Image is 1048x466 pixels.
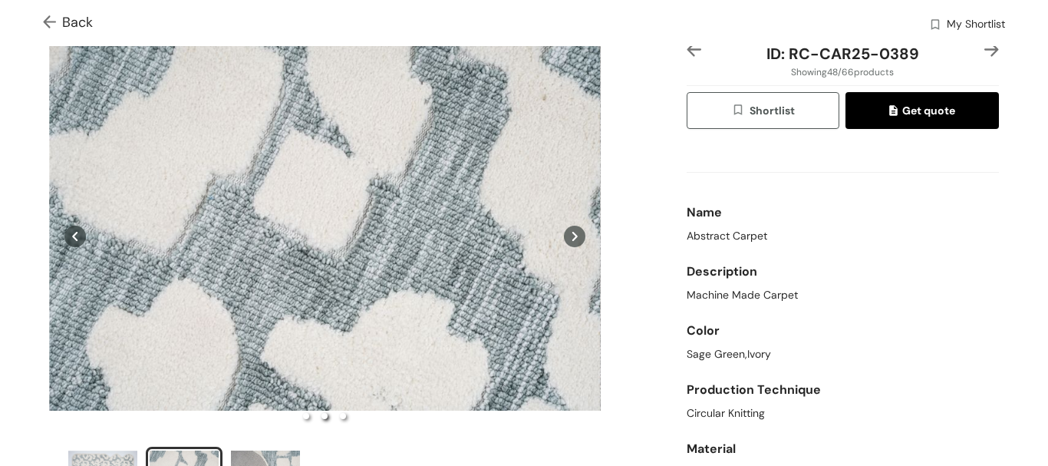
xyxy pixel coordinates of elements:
span: Showing 48 / 66 products [791,65,894,79]
button: wishlistShortlist [687,92,840,129]
li: slide item 1 [303,413,309,419]
img: wishlist [928,18,942,34]
button: quoteGet quote [845,92,999,129]
div: Sage Green,Ivory [687,346,999,362]
img: Go back [43,15,62,31]
img: quote [889,105,902,119]
div: Name [687,197,999,228]
span: My Shortlist [947,16,1005,35]
div: Production Technique [687,375,999,405]
div: Circular Knitting [687,405,999,421]
div: Description [687,256,999,287]
div: Color [687,316,999,346]
span: Shortlist [731,102,795,120]
li: slide item 2 [321,413,328,419]
div: Material [687,434,999,464]
img: right [984,42,999,57]
span: ID: RC-CAR25-0389 [766,44,919,64]
span: Back [43,12,93,33]
div: Abstract Carpet [687,228,999,244]
li: slide item 3 [340,413,346,419]
span: Get quote [889,102,955,119]
img: wishlist [731,103,750,120]
img: left [687,42,701,57]
span: Machine Made Carpet [687,287,798,303]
